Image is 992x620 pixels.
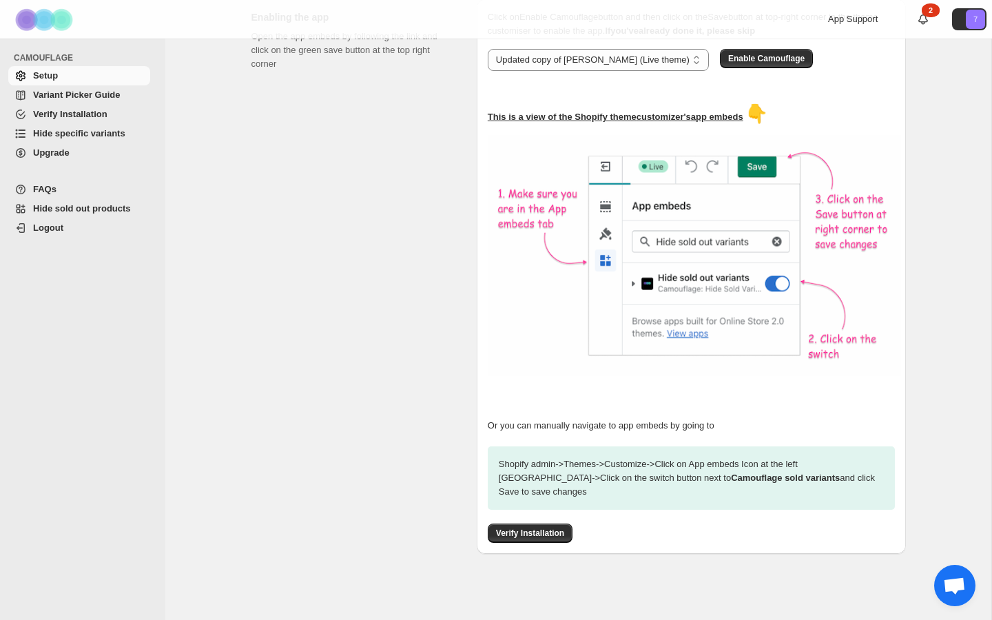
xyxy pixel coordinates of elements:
[8,66,150,85] a: Setup
[496,528,564,539] span: Verify Installation
[916,12,930,26] a: 2
[934,565,975,606] a: Open chat
[973,15,978,23] text: 7
[828,14,878,24] span: App Support
[966,10,985,29] span: Avatar with initials 7
[952,8,986,30] button: Avatar with initials 7
[8,143,150,163] a: Upgrade
[488,528,572,538] a: Verify Installation
[488,446,895,510] p: Shopify admin -> Themes -> Customize -> Click on App embeds Icon at the left [GEOGRAPHIC_DATA] ->...
[720,53,813,63] a: Enable Camouflage
[8,199,150,218] a: Hide sold out products
[728,53,805,64] span: Enable Camouflage
[8,180,150,199] a: FAQs
[720,49,813,68] button: Enable Camouflage
[33,109,107,119] span: Verify Installation
[8,124,150,143] a: Hide specific variants
[14,52,156,63] span: CAMOUFLAGE
[33,90,120,100] span: Variant Picker Guide
[33,223,63,233] span: Logout
[731,473,840,483] strong: Camouflage sold variants
[33,203,131,214] span: Hide sold out products
[745,103,767,124] span: 👇
[922,3,940,17] div: 2
[251,30,455,71] div: Open the app embeds by following the link and click on the green save button at the top right corner
[11,1,80,39] img: Camouflage
[33,70,58,81] span: Setup
[33,147,70,158] span: Upgrade
[8,218,150,238] a: Logout
[488,135,901,376] img: camouflage-enable
[488,419,895,433] p: Or you can manually navigate to app embeds by going to
[8,105,150,124] a: Verify Installation
[488,112,743,122] u: This is a view of the Shopify theme customizer's app embeds
[488,524,572,543] button: Verify Installation
[8,85,150,105] a: Variant Picker Guide
[33,128,125,138] span: Hide specific variants
[33,184,56,194] span: FAQs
